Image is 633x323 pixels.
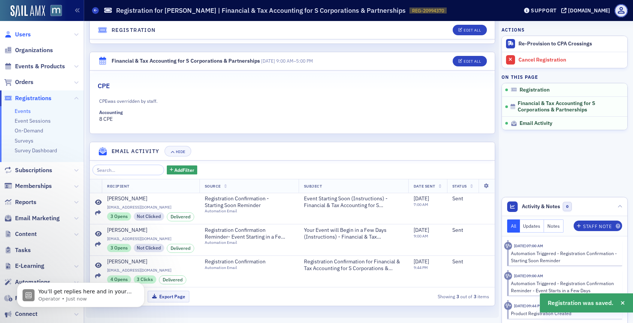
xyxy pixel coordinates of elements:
button: Export Page [148,291,189,302]
button: Edit All [453,56,486,66]
span: [DATE] [414,258,429,265]
span: Events & Products [15,62,65,71]
img: SailAMX [11,5,45,17]
span: Event Starting Soon (Instructions) - Financial & Tax Accounting for S Corporations & Partnerships [304,195,403,209]
div: Financial & Tax Accounting for S Corporations & Partnerships [112,57,260,65]
span: Email Activity [520,120,552,127]
a: Events & Products [4,62,65,71]
h4: Actions [502,26,525,33]
h4: Registration [112,26,156,34]
strong: 3 [472,293,477,300]
a: Subscriptions [4,166,52,174]
a: Orders [4,78,33,86]
a: Tasks [4,246,31,254]
span: [DATE] [414,227,429,233]
span: Registration Confirmation for Financial & Tax Accounting for S Corporations & Partnerships [304,258,403,272]
span: 0 [563,202,572,211]
span: Subject [304,183,322,189]
div: Automation Email [205,265,273,270]
input: Search… [92,165,164,175]
time: 6/29/2025 09:44 PM [514,303,543,308]
div: Product Registration Created [511,310,617,317]
a: Registration Confirmation Reminder- Event Starting in a Few DaysAutomation Email [205,227,293,245]
div: Delivered [167,244,194,253]
a: [PERSON_NAME] [107,195,194,202]
span: Date Sent [414,183,435,189]
div: Staff Note [583,224,612,228]
a: E-Learning [4,262,44,270]
span: Tasks [15,246,31,254]
div: Cancel Registration [518,57,624,63]
img: SailAMX [50,5,62,17]
a: Reports [4,198,36,206]
span: Reports [15,198,36,206]
div: Sent [452,227,489,234]
time: 9:44 PM [414,265,428,270]
div: [DOMAIN_NAME] [568,7,610,14]
a: Registration ConfirmationAutomation Email [205,258,280,270]
span: Orders [15,78,33,86]
a: Memberships [4,182,52,190]
span: Email Marketing [15,214,60,222]
div: 8 CPE [99,110,190,123]
div: [PERSON_NAME] [107,227,147,234]
a: Surveys [15,137,33,144]
span: Organizations [15,46,53,54]
a: On-Demand [15,127,43,134]
button: Edit All [453,25,486,35]
a: Content [4,230,37,238]
a: Automations [4,278,50,286]
div: Accounting [99,110,123,115]
button: Updates [520,219,544,233]
div: Delivered [167,212,194,221]
span: Registration Confirmation Reminder- Event Starting in a Few Days [205,227,287,240]
time: 9:00 AM [276,58,293,64]
a: Registrations [4,94,51,102]
time: 9:00 AM [414,233,428,239]
span: Subscriptions [15,166,52,174]
div: Sent [452,258,489,265]
time: 6/30/2025 09:00 AM [514,273,543,278]
span: Recipient [107,183,130,189]
a: Registration Confirmation - Starting Soon ReminderAutomation Email [205,195,293,213]
div: Showing out of items [362,293,489,300]
div: 3 Opens [107,244,131,252]
time: 7:00 AM [414,202,428,207]
a: Email Marketing [4,214,60,222]
span: Your Event will Begin in a Few Days (Instructions) - Financial & Tax Accounting for S Corporation... [304,227,403,240]
span: Content [15,230,37,238]
a: Event Sessions [15,117,51,124]
span: Memberships [15,182,52,190]
a: Cancel Registration [502,52,627,68]
div: Activity [504,272,512,280]
span: Registration [520,87,550,93]
button: Staff Note [574,221,622,231]
a: Users [4,30,31,39]
div: Support [531,7,557,14]
h4: On this page [502,74,628,80]
a: Connect [4,310,38,318]
div: Delivered [159,275,186,284]
span: E-Learning [15,262,44,270]
div: Automation Triggered - Registration Confirmation Reminder - Event Starts in a Few Days [511,280,617,294]
div: CPE was overridden by staff. [99,96,352,104]
div: Edit All [464,59,481,63]
div: [PERSON_NAME] [107,195,147,202]
time: 5:00 PM [296,58,313,64]
div: Hide [176,150,186,154]
button: AddFilter [167,165,198,175]
a: Organizations [4,46,53,54]
div: Activity [504,242,512,250]
a: Events [15,108,31,114]
span: Activity & Notes [522,203,560,210]
button: All [507,219,520,233]
span: Financial & Tax Accounting for S Corporations & Partnerships [518,100,618,113]
a: Finance [4,294,36,302]
h1: Registration for [PERSON_NAME] | Financial & Tax Accounting for S Corporations & Partnerships [116,6,406,15]
div: Automation Email [205,240,287,245]
div: Sent [452,195,489,202]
